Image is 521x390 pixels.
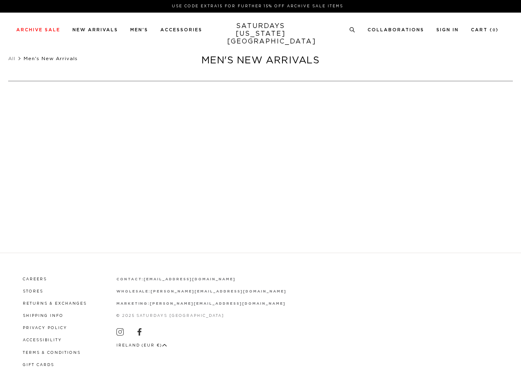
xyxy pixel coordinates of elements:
a: Stores [23,290,43,293]
p: © 2025 Saturdays [GEOGRAPHIC_DATA] [116,313,287,319]
a: [EMAIL_ADDRESS][DOMAIN_NAME] [144,277,235,281]
a: Privacy Policy [23,326,67,330]
a: Careers [23,277,47,281]
p: Use Code EXTRA15 for Further 15% Off Archive Sale Items [20,3,495,9]
a: [PERSON_NAME][EMAIL_ADDRESS][DOMAIN_NAME] [151,290,286,293]
a: Collaborations [368,28,424,32]
a: Sign In [436,28,459,32]
a: Returns & Exchanges [23,302,87,305]
strong: wholesale: [116,290,151,293]
a: All [8,56,15,61]
a: Gift Cards [23,363,54,367]
span: Men's New Arrivals [24,56,78,61]
a: Accessories [160,28,202,32]
a: SATURDAYS[US_STATE][GEOGRAPHIC_DATA] [227,22,294,45]
a: Terms & Conditions [23,351,81,355]
small: 0 [493,28,496,32]
strong: contact: [116,277,144,281]
a: [PERSON_NAME][EMAIL_ADDRESS][DOMAIN_NAME] [150,302,285,305]
a: Shipping Info [23,314,63,318]
a: Archive Sale [16,28,60,32]
a: Cart (0) [471,28,499,32]
button: Ireland (EUR €) [116,342,167,349]
a: New Arrivals [72,28,118,32]
a: Accessibility [23,338,62,342]
strong: marketing: [116,302,150,305]
a: Men's [130,28,148,32]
